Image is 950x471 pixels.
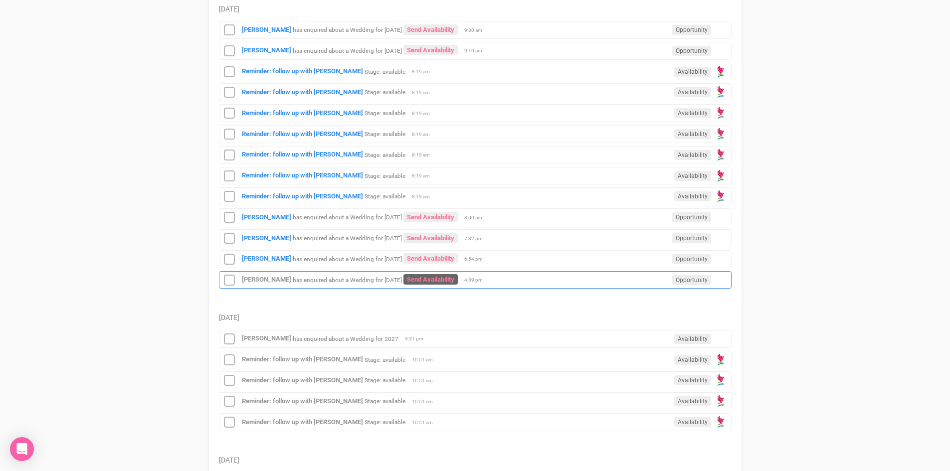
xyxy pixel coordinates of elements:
small: Stage: available [365,172,405,179]
span: 6:54 pm [464,256,489,263]
span: Availability [674,191,711,201]
span: 8:19 am [412,152,437,158]
img: open-uri20190322-4-14wp8y4 [714,394,728,408]
a: Reminder: follow up with [PERSON_NAME] [242,171,363,179]
span: Opportunity [672,254,711,264]
a: Send Availability [403,24,458,35]
span: 4:31 pm [405,335,430,342]
img: open-uri20190322-4-14wp8y4 [714,106,728,120]
span: Availability [674,171,711,181]
span: Availability [674,150,711,160]
small: has enquired about a Wedding for [DATE] [293,26,402,33]
span: 8:19 am [412,172,437,179]
img: open-uri20190322-4-1ow8qrb [714,65,728,79]
small: has enquired about a Wedding for [DATE] [293,255,402,262]
span: Availability [674,334,711,344]
a: Send Availability [403,45,458,55]
a: [PERSON_NAME] [242,26,291,33]
span: Availability [674,355,711,365]
span: Opportunity [672,25,711,35]
span: Opportunity [672,275,711,285]
a: Reminder: follow up with [PERSON_NAME] [242,376,363,384]
span: 8:19 am [412,131,437,138]
img: open-uri20190322-4-14wp8y4 [714,189,728,203]
span: 4:39 pm [464,277,489,284]
a: Reminder: follow up with [PERSON_NAME] [242,109,363,117]
a: Send Availability [403,253,458,264]
span: 8:19 am [412,110,437,117]
div: Open Intercom Messenger [10,437,34,461]
span: 8:19 am [412,89,437,96]
span: Opportunity [672,233,711,243]
span: Availability [674,375,711,385]
a: [PERSON_NAME] [242,213,291,221]
small: Stage: available [365,193,405,200]
h5: [DATE] [219,457,732,464]
a: Reminder: follow up with [PERSON_NAME] [242,355,363,363]
a: [PERSON_NAME] [242,334,291,342]
a: Reminder: follow up with [PERSON_NAME] [242,151,363,158]
strong: [PERSON_NAME] [242,234,291,242]
h5: [DATE] [219,314,732,321]
h5: [DATE] [219,5,732,13]
a: Reminder: follow up with [PERSON_NAME] [242,88,363,96]
span: Availability [674,396,711,406]
small: Stage: available [365,68,405,75]
span: Opportunity [672,46,711,56]
a: Reminder: follow up with [PERSON_NAME] [242,67,363,75]
span: 8:19 am [412,68,437,75]
span: 8:00 am [464,214,489,221]
a: Reminder: follow up with [PERSON_NAME] [242,418,363,426]
small: Stage: available [365,110,405,117]
a: Reminder: follow up with [PERSON_NAME] [242,397,363,405]
a: Send Availability [403,233,458,243]
span: 10:51 am [412,419,437,426]
small: Stage: available [365,398,405,405]
img: open-uri20190322-4-14wp8y4 [714,373,728,387]
img: open-uri20190322-4-14wp8y4 [714,415,728,429]
small: Stage: available [365,89,405,96]
small: has enquired about a Wedding for [DATE] [293,235,402,242]
img: open-uri20190322-4-14wp8y4 [714,169,728,183]
strong: [PERSON_NAME] [242,46,291,54]
span: Availability [674,417,711,427]
img: open-uri20190322-4-14wp8y4 [714,85,728,99]
small: has enquired about a Wedding for [DATE] [293,276,402,283]
small: has enquired about a Wedding for 2027 [293,335,398,342]
img: open-uri20190322-4-14wp8y4 [714,127,728,141]
a: Send Availability [403,274,458,285]
small: Stage: available [365,419,405,426]
img: open-uri20190322-4-14wp8y4 [714,148,728,162]
span: 9:30 am [464,27,489,34]
small: Stage: available [365,356,405,363]
a: Send Availability [403,212,458,222]
a: Reminder: follow up with [PERSON_NAME] [242,192,363,200]
a: [PERSON_NAME] [242,276,291,283]
small: has enquired about a Wedding for [DATE] [293,214,402,221]
img: open-uri20190322-4-14wp8y4 [714,353,728,367]
span: 10:51 am [412,398,437,405]
span: 9:10 am [464,47,489,54]
a: Reminder: follow up with [PERSON_NAME] [242,130,363,138]
span: 10:51 am [412,377,437,384]
span: Availability [674,67,711,77]
span: 8:19 am [412,193,437,200]
small: Stage: available [365,151,405,158]
a: [PERSON_NAME] [242,255,291,262]
span: 7:32 pm [464,235,489,242]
